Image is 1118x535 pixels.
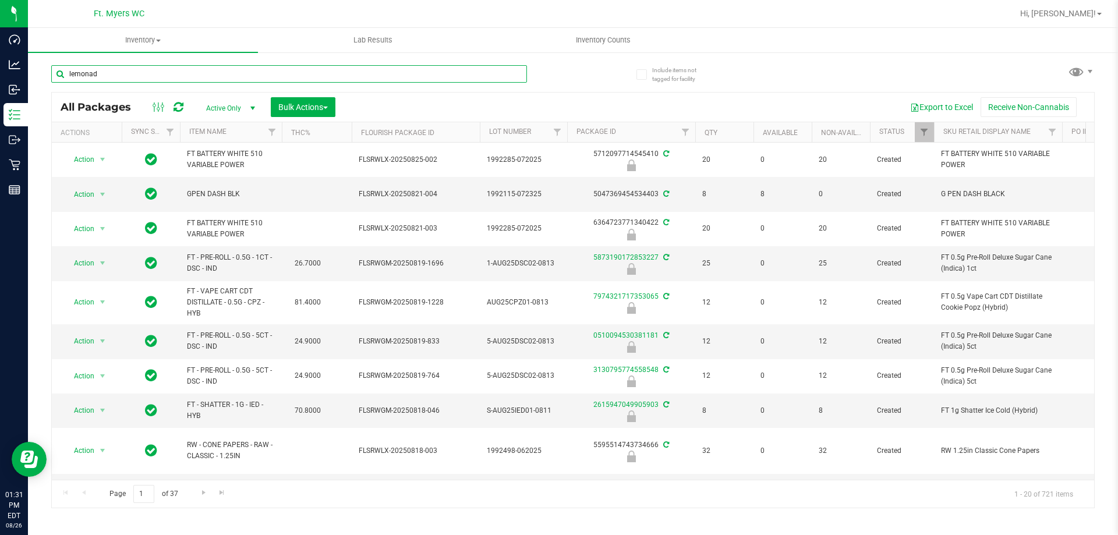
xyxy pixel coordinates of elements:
inline-svg: Outbound [9,134,20,146]
span: FLSRWGM-20250819-1696 [359,258,473,269]
span: 1992115-072325 [487,189,560,200]
span: RW - CONE PAPERS - RAW - CLASSIC - 1.25IN [187,440,275,462]
span: Created [877,405,927,416]
div: Newly Received [565,375,697,387]
span: 70.8000 [289,402,327,419]
div: Newly Received [565,302,697,314]
span: FT 0.5g Pre-Roll Deluxe Sugar Cane (Indica) 1ct [941,252,1055,274]
span: 81.4000 [289,294,327,311]
a: Non-Available [821,129,873,137]
span: FT 0.5g Pre-Roll Deluxe Sugar Cane (Indica) 5ct [941,365,1055,387]
span: 24.9000 [289,367,327,384]
span: Lab Results [338,35,408,45]
span: 1 - 20 of 721 items [1005,485,1082,502]
div: 5712097714545410 [565,148,697,171]
span: Sync from Compliance System [661,190,669,198]
span: In Sync [145,151,157,168]
a: Filter [263,122,282,142]
span: FT BATTERY WHITE 510 VARIABLE POWER [187,218,275,240]
a: 0510094530381181 [593,331,659,339]
span: Inventory Counts [560,35,646,45]
span: Created [877,258,927,269]
a: Go to the last page [214,485,231,501]
span: 0 [819,189,863,200]
span: S-AUG25IED01-0811 [487,405,560,416]
span: 0 [760,223,805,234]
span: 26.7000 [289,255,327,272]
span: Created [877,189,927,200]
span: Created [877,370,927,381]
span: In Sync [145,255,157,271]
a: Inventory Counts [488,28,718,52]
a: Inventory [28,28,258,52]
span: select [95,255,110,271]
span: Include items not tagged for facility [652,66,710,83]
a: Flourish Package ID [361,129,434,137]
inline-svg: Dashboard [9,34,20,45]
span: Action [63,221,95,237]
span: Action [63,368,95,384]
span: 5-AUG25DSC02-0813 [487,336,560,347]
iframe: Resource center [12,442,47,477]
span: Action [63,186,95,203]
inline-svg: Inbound [9,84,20,95]
inline-svg: Inventory [9,109,20,121]
span: 1992498-062025 [487,445,560,456]
a: Status [879,127,904,136]
span: FT - PRE-ROLL - 0.5G - 5CT - DSC - IND [187,365,275,387]
span: Created [877,223,927,234]
a: THC% [291,129,310,137]
span: FLSRWGM-20250819-1228 [359,297,473,308]
div: Actions [61,129,117,137]
p: 01:31 PM EDT [5,490,23,521]
span: All Packages [61,101,143,114]
input: 1 [133,485,154,503]
span: 8 [702,189,746,200]
span: Action [63,294,95,310]
span: FT 0.5g Vape Cart CDT Distillate Cookie Popz (Hybrid) [941,291,1055,313]
span: 0 [760,445,805,456]
span: Ft. Myers WC [94,9,144,19]
span: In Sync [145,402,157,419]
a: 5873190172853227 [593,253,659,261]
span: Hi, [PERSON_NAME]! [1020,9,1096,18]
a: Sku Retail Display Name [943,127,1031,136]
span: FT - VAPE CART CDT DISTILLATE - 0.5G - CPZ - HYB [187,286,275,320]
a: Sync Status [131,127,176,136]
a: Filter [548,122,567,142]
span: FT - SHATTER - 1G - IED - HYB [187,399,275,421]
span: 0 [760,154,805,165]
span: FLSRWLX-20250821-003 [359,223,473,234]
p: 08/26 [5,521,23,530]
span: Sync from Compliance System [661,253,669,261]
span: In Sync [145,294,157,310]
span: Sync from Compliance System [661,218,669,226]
a: 7974321717353065 [593,292,659,300]
span: In Sync [145,367,157,384]
span: 12 [819,370,863,381]
inline-svg: Analytics [9,59,20,70]
span: Action [63,333,95,349]
span: Page of 37 [100,485,187,503]
span: Sync from Compliance System [661,150,669,158]
span: Sync from Compliance System [661,441,669,449]
span: FLSRWGM-20250819-833 [359,336,473,347]
span: In Sync [145,442,157,459]
span: Created [877,445,927,456]
span: 20 [819,223,863,234]
span: AUG25CPZ01-0813 [487,297,560,308]
span: 1992285-072025 [487,154,560,165]
span: FT 0.5g Pre-Roll Deluxe Sugar Cane (Indica) 5ct [941,330,1055,352]
div: Newly Received [565,263,697,275]
span: 1992285-072025 [487,223,560,234]
button: Export to Excel [903,97,981,117]
span: select [95,368,110,384]
div: Newly Received [565,410,697,422]
span: select [95,151,110,168]
div: Newly Received [565,160,697,171]
span: 8 [760,189,805,200]
a: Lab Results [258,28,488,52]
span: 8 [702,405,746,416]
a: 3130795774558548 [593,366,659,374]
span: FT BATTERY WHITE 510 VARIABLE POWER [941,218,1055,240]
